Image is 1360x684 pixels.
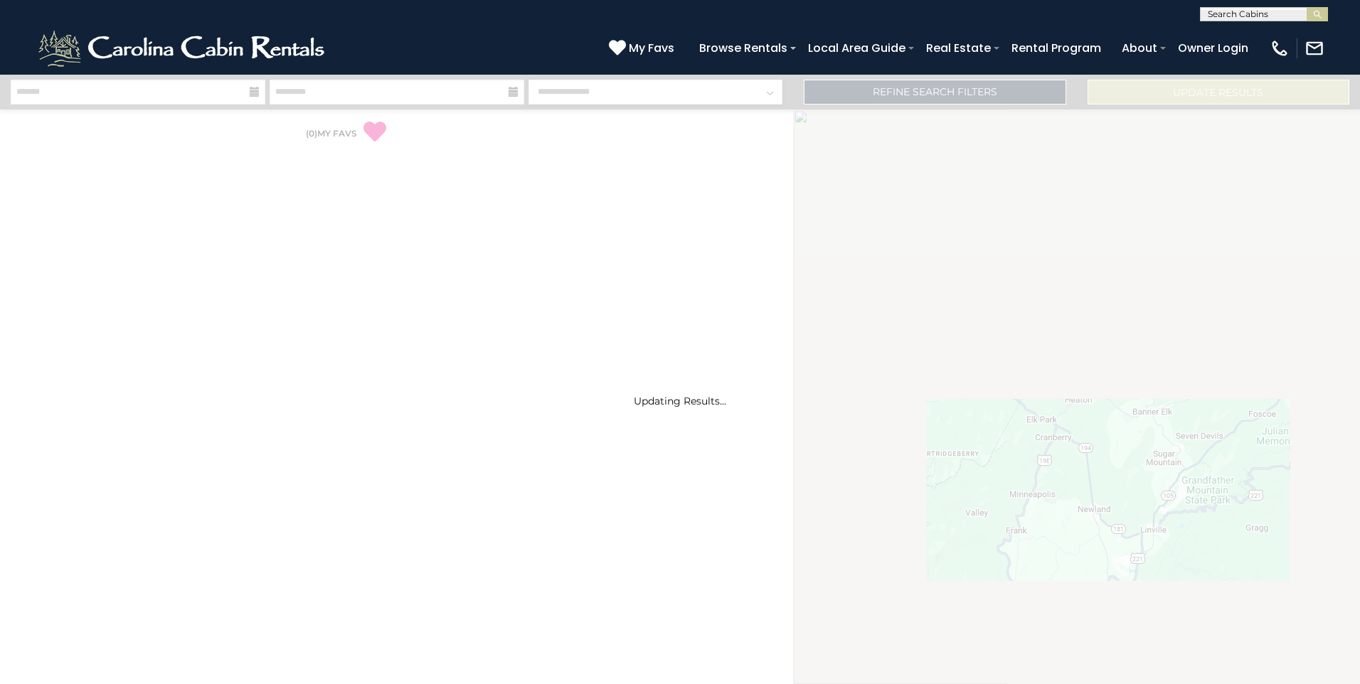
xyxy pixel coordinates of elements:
a: Real Estate [919,36,998,60]
a: Rental Program [1004,36,1108,60]
img: mail-regular-white.png [1305,38,1324,58]
img: White-1-2.png [36,27,331,70]
img: phone-regular-white.png [1270,38,1290,58]
a: About [1115,36,1164,60]
a: Browse Rentals [692,36,795,60]
a: Owner Login [1171,36,1255,60]
a: Local Area Guide [801,36,913,60]
span: My Favs [629,39,674,57]
a: My Favs [609,39,678,58]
